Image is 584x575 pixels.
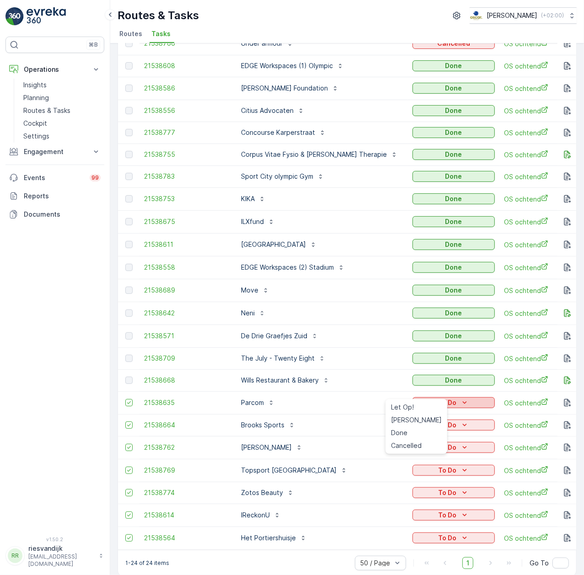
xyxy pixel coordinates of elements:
[241,331,307,341] p: De Drie Graefjes Zuid
[438,533,456,543] p: To Do
[23,132,49,141] p: Settings
[413,193,495,204] button: Done
[144,466,226,475] a: 21538769
[125,534,133,542] div: Toggle Row Selected
[413,308,495,319] button: Done
[413,510,495,521] button: To Do
[20,91,104,104] a: Planning
[125,62,133,69] div: Toggle Row Selected
[438,488,456,497] p: To Do
[24,65,86,74] p: Operations
[386,399,447,454] ul: To Do
[413,285,495,296] button: Done
[445,172,462,181] p: Done
[241,217,264,226] p: ILXfund
[241,61,333,70] p: EDGE Workspaces (1) Olympic
[241,398,264,407] p: Parcom
[118,8,199,23] p: Routes & Tasks
[27,7,66,26] img: logo_light-DOdMpM7g.png
[144,106,226,115] a: 21538556
[5,537,104,542] span: v 1.50.2
[487,11,537,20] p: [PERSON_NAME]
[144,443,226,452] a: 21538762
[391,415,442,425] span: [PERSON_NAME]
[144,128,226,137] a: 21538777
[23,119,47,128] p: Cockpit
[125,107,133,114] div: Toggle Row Selected
[445,194,462,203] p: Done
[530,559,549,568] span: Go To
[5,205,104,224] a: Documents
[241,354,315,363] p: The July - Twenty Eight
[445,106,462,115] p: Done
[241,533,296,543] p: Het Portiershuisje
[144,217,226,226] span: 21538675
[413,487,495,498] button: To Do
[413,532,495,543] button: To Do
[144,331,226,341] a: 21538571
[236,485,300,500] button: Zotos Beauty
[144,286,226,295] span: 21538689
[144,488,226,497] span: 21538774
[125,40,133,47] div: Toggle Row Selected
[413,375,495,386] button: Done
[241,172,313,181] p: Sport City olympic Gym
[236,237,322,252] button: [GEOGRAPHIC_DATA]
[391,441,422,450] span: Cancelled
[144,194,226,203] a: 21538753
[438,398,456,407] p: To Do
[413,353,495,364] button: Done
[144,39,226,48] a: 21538766
[125,444,133,451] div: Toggle Row Selected
[445,376,462,385] p: Done
[236,147,403,162] button: Corpus Vitae Fysio & [PERSON_NAME] Therapie
[144,150,226,159] a: 21538755
[445,128,462,137] p: Done
[24,147,86,156] p: Engagement
[241,376,319,385] p: Wills Restaurant & Bakery
[24,173,84,182] p: Events
[413,262,495,273] button: Done
[413,171,495,182] button: Done
[391,428,407,437] span: Done
[445,309,462,318] p: Done
[438,466,456,475] p: To Do
[89,41,98,48] p: ⌘B
[144,61,226,70] a: 21538608
[236,440,308,455] button: [PERSON_NAME]
[20,79,104,91] a: Insights
[241,240,306,249] p: [GEOGRAPHIC_DATA]
[241,421,284,430] p: Brooks Sports
[20,104,104,117] a: Routes & Tasks
[236,373,335,388] button: Wills Restaurant & Bakery
[241,443,292,452] p: [PERSON_NAME]
[144,84,226,93] a: 21538586
[144,309,226,318] span: 21538642
[413,330,495,341] button: Done
[125,173,133,180] div: Toggle Row Selected
[241,39,283,48] p: Under armour
[23,106,70,115] p: Routes & Tasks
[241,84,328,93] p: [PERSON_NAME] Foundation
[236,283,275,298] button: Move
[125,467,133,474] div: Toggle Row Selected
[125,129,133,136] div: Toggle Row Selected
[445,150,462,159] p: Done
[144,240,226,249] a: 21538611
[445,61,462,70] p: Done
[236,125,332,140] button: Concourse Karperstraat
[438,443,456,452] p: To Do
[125,287,133,294] div: Toggle Row Selected
[236,36,299,51] button: Under armour
[5,544,104,568] button: RRriesvandijk[EMAIL_ADDRESS][DOMAIN_NAME]
[470,7,577,24] button: [PERSON_NAME](+02:00)
[125,377,133,384] div: Toggle Row Selected
[5,187,104,205] a: Reports
[413,149,495,160] button: Done
[125,241,133,248] div: Toggle Row Selected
